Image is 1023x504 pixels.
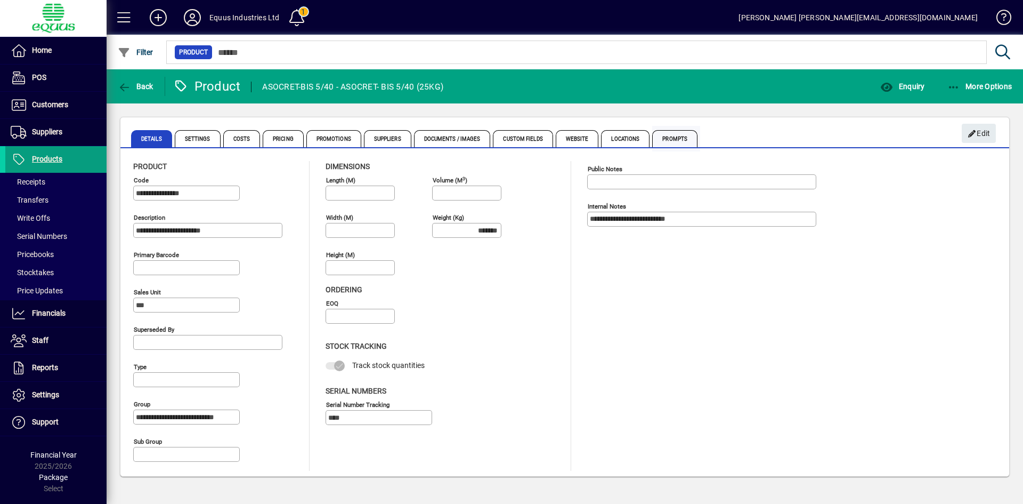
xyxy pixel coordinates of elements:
mat-label: Weight (Kg) [433,214,464,221]
span: Receipts [11,178,45,186]
a: Suppliers [5,119,107,146]
span: More Options [947,82,1012,91]
div: Equus Industries Ltd [209,9,280,26]
sup: 3 [462,175,465,181]
button: Filter [115,43,156,62]
span: Stocktakes [11,268,54,277]
a: Financials [5,300,107,327]
a: Reports [5,355,107,381]
mat-label: Height (m) [326,251,355,259]
mat-label: Length (m) [326,177,355,184]
span: Product [179,47,208,58]
mat-label: Type [134,363,147,371]
a: Price Updates [5,282,107,300]
mat-label: Group [134,401,150,408]
span: Enquiry [880,82,924,91]
span: Serial Numbers [326,387,386,395]
span: Suppliers [364,130,411,147]
a: Pricebooks [5,245,107,263]
a: Settings [5,382,107,409]
span: Settings [32,390,59,399]
mat-label: Code [134,177,149,184]
span: Edit [968,125,990,142]
mat-label: Width (m) [326,214,353,221]
a: Serial Numbers [5,227,107,245]
span: Stock Tracking [326,342,387,350]
div: [PERSON_NAME] [PERSON_NAME][EMAIL_ADDRESS][DOMAIN_NAME] [738,9,978,26]
a: Support [5,409,107,436]
mat-label: Primary barcode [134,251,179,259]
div: ASOCRET-BIS 5/40 - ASOCRET- BIS 5/40 (25KG) [262,78,443,95]
div: Product [173,78,241,95]
app-page-header-button: Back [107,77,165,96]
a: Home [5,37,107,64]
mat-label: Volume (m ) [433,177,467,184]
mat-label: Description [134,214,165,221]
span: Reports [32,363,58,372]
span: POS [32,73,46,82]
span: Customers [32,100,68,109]
span: Price Updates [11,286,63,295]
a: Customers [5,92,107,118]
button: Enquiry [878,77,927,96]
mat-label: Serial Number tracking [326,401,389,408]
a: Receipts [5,173,107,191]
a: POS [5,65,107,91]
span: Suppliers [32,127,62,136]
span: Support [32,418,59,426]
mat-label: Public Notes [588,165,622,173]
button: Add [141,8,175,27]
span: Costs [223,130,261,147]
span: Filter [118,48,153,57]
span: Dimensions [326,162,370,171]
a: Transfers [5,191,107,209]
button: Profile [175,8,209,27]
button: Back [115,77,156,96]
span: Documents / Images [414,130,491,147]
span: Settings [175,130,221,147]
a: Knowledge Base [988,2,1010,37]
span: Financial Year [30,451,77,459]
span: Pricing [263,130,304,147]
span: Website [556,130,599,147]
span: Promotions [306,130,361,147]
span: Locations [601,130,649,147]
span: Products [32,155,62,163]
mat-label: Superseded by [134,326,174,333]
span: Details [131,130,172,147]
span: Track stock quantities [352,361,425,370]
span: Staff [32,336,48,345]
span: Product [133,162,167,171]
button: Edit [962,124,996,143]
span: Prompts [652,130,697,147]
button: More Options [945,77,1015,96]
span: Ordering [326,285,362,294]
mat-label: Internal Notes [588,203,626,210]
a: Write Offs [5,209,107,227]
span: Package [39,473,68,482]
span: Write Offs [11,214,50,222]
span: Pricebooks [11,250,54,259]
mat-label: Sub group [134,438,162,445]
a: Stocktakes [5,263,107,282]
span: Financials [32,309,66,317]
span: Transfers [11,196,48,204]
span: Serial Numbers [11,232,67,241]
a: Staff [5,327,107,354]
mat-label: EOQ [326,300,338,307]
span: Home [32,46,52,54]
span: Back [118,82,153,91]
mat-label: Sales unit [134,289,161,296]
span: Custom Fields [493,130,553,147]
